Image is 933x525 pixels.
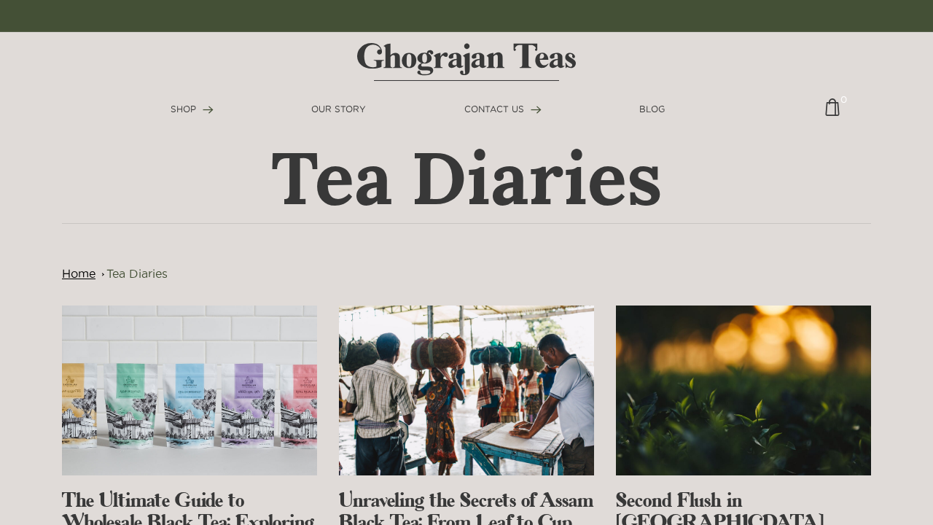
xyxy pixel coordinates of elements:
[339,306,594,475] img: Secrets_of_Assam_Black_Tea_From_Leaf_to_Cup_900x900.jpg
[840,93,847,99] span: 0
[171,104,196,114] span: SHOP
[639,103,665,116] a: BLOG
[103,146,831,211] h1: Tea Diaries
[464,103,542,116] a: CONTACT US
[825,98,840,127] img: cart-icon-matt.svg
[62,267,95,280] a: Home
[825,98,840,127] a: 0
[357,43,576,81] img: logo-matt.svg
[171,103,214,116] a: SHOP
[531,106,542,114] img: forward-arrow.svg
[464,104,524,114] span: CONTACT US
[311,103,366,116] a: OUR STORY
[62,265,871,282] nav: breadcrumbs
[62,306,317,475] img: Guide_to_Wholesale_Black_Tea_Exploring_Varieties_Benefits_and_Blends_900x900.jpg
[616,306,871,475] img: 19A7303_1_900x900.jpg
[203,106,214,114] img: forward-arrow.svg
[106,267,168,280] a: Tea Diaries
